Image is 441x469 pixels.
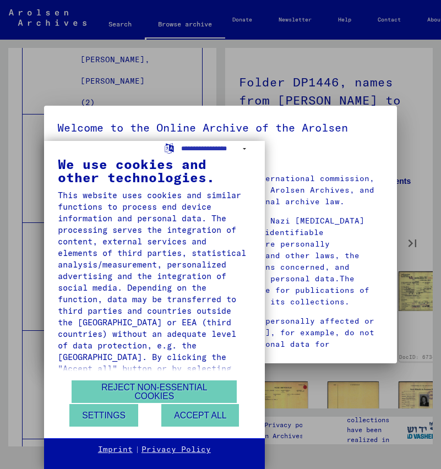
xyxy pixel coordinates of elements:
[58,157,251,184] div: We use cookies and other technologies.
[72,380,237,403] button: Reject non-essential cookies
[161,404,239,427] button: Accept all
[98,444,133,455] a: Imprint
[58,189,251,444] div: This website uses cookies and similar functions to process end device information and personal da...
[141,444,211,455] a: Privacy Policy
[69,404,138,427] button: Settings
